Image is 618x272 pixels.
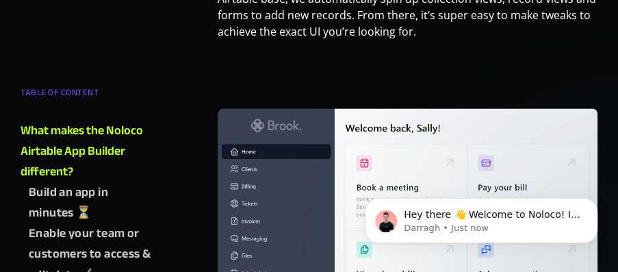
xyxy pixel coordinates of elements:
a: Build an app in minutes ⏳ [29,182,155,223]
div: TABLE OF CONTENT [21,82,155,110]
iframe: Intercom notifications message [344,169,618,265]
a: What makes the Noloco Airtable App Builder different? [21,121,155,182]
p: ‍ [218,57,597,84]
